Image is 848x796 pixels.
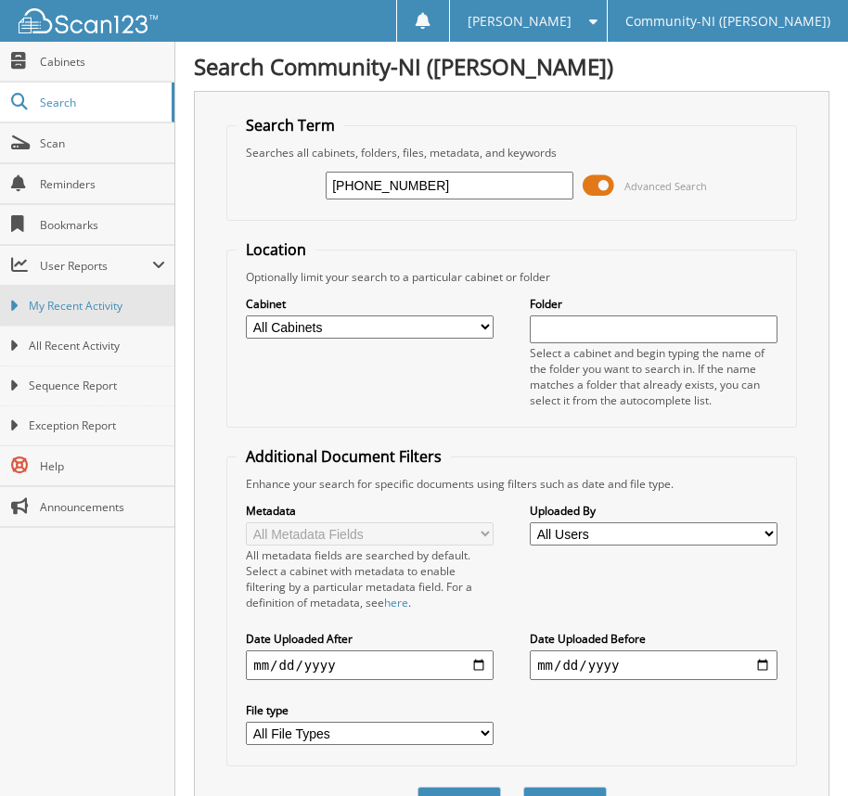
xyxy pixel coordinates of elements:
span: Announcements [40,499,165,515]
span: User Reports [40,258,152,274]
label: Cabinet [246,296,494,312]
span: Cabinets [40,54,165,70]
div: Searches all cabinets, folders, files, metadata, and keywords [237,145,787,160]
span: My Recent Activity [29,298,165,315]
label: File type [246,702,494,718]
span: [PERSON_NAME] [468,16,572,27]
div: Optionally limit your search to a particular cabinet or folder [237,269,787,285]
div: Enhance your search for specific documents using filters such as date and file type. [237,476,787,492]
label: Date Uploaded After [246,631,494,647]
img: scan123-logo-white.svg [19,8,158,33]
legend: Additional Document Filters [237,446,451,467]
span: Community-NI ([PERSON_NAME]) [625,16,830,27]
label: Date Uploaded Before [530,631,777,647]
span: Reminders [40,176,165,192]
input: end [530,650,777,680]
span: All Recent Activity [29,338,165,354]
span: Advanced Search [624,179,707,193]
label: Folder [530,296,777,312]
label: Metadata [246,503,494,519]
a: here [384,595,408,610]
span: Help [40,458,165,474]
iframe: Chat Widget [755,707,848,796]
input: start [246,650,494,680]
span: Bookmarks [40,217,165,233]
legend: Search Term [237,115,344,135]
span: Scan [40,135,165,151]
h1: Search Community-NI ([PERSON_NAME]) [194,51,829,82]
span: Search [40,95,162,110]
legend: Location [237,239,315,260]
div: Select a cabinet and begin typing the name of the folder you want to search in. If the name match... [530,345,777,408]
span: Sequence Report [29,378,165,394]
label: Uploaded By [530,503,777,519]
span: Exception Report [29,417,165,434]
div: All metadata fields are searched by default. Select a cabinet with metadata to enable filtering b... [246,547,494,610]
